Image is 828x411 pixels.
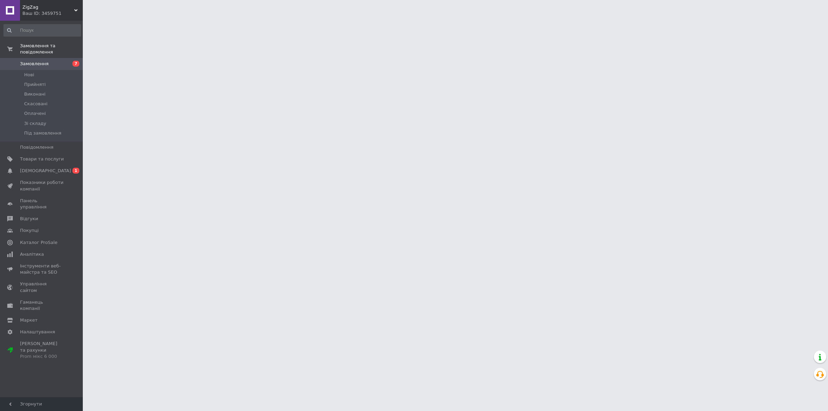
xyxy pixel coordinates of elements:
span: Замовлення та повідомлення [20,43,83,55]
span: 7 [72,61,79,67]
span: Інструменти веб-майстра та SEO [20,263,64,275]
span: Нові [24,72,34,78]
div: Ваш ID: 3459751 [22,10,83,17]
div: Prom мікс 6 000 [20,353,64,360]
span: Відгуки [20,216,38,222]
span: Показники роботи компанії [20,179,64,192]
span: Виконані [24,91,46,97]
span: Гаманець компанії [20,299,64,312]
span: Замовлення [20,61,49,67]
span: Каталог ProSale [20,239,57,246]
span: Налаштування [20,329,55,335]
span: Маркет [20,317,38,323]
span: 1 [72,168,79,174]
span: [PERSON_NAME] та рахунки [20,341,64,360]
span: Панель управління [20,198,64,210]
input: Пошук [3,24,81,37]
span: Управління сайтом [20,281,64,293]
span: Скасовані [24,101,48,107]
span: [DEMOGRAPHIC_DATA] [20,168,71,174]
span: Оплачені [24,110,46,117]
span: ZigZag [22,4,74,10]
span: Покупці [20,227,39,234]
span: Аналітика [20,251,44,257]
span: Повідомлення [20,144,53,150]
span: Зі складу [24,120,46,127]
span: Під замовлення [24,130,61,136]
span: Прийняті [24,81,46,88]
span: Товари та послуги [20,156,64,162]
